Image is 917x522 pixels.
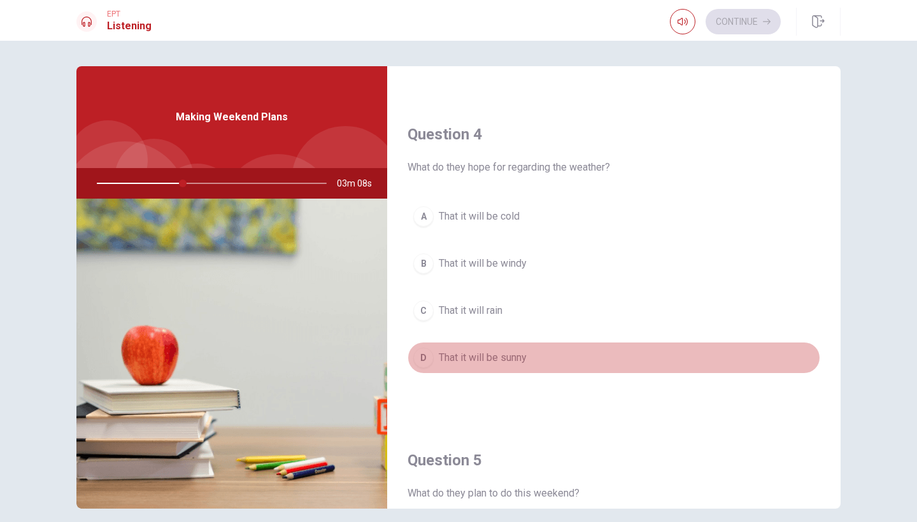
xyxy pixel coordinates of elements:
[408,486,820,501] span: What do they plan to do this weekend?
[337,168,382,199] span: 03m 08s
[413,253,434,274] div: B
[439,256,527,271] span: That it will be windy
[107,18,152,34] h1: Listening
[413,206,434,227] div: A
[408,295,820,327] button: CThat it will rain
[413,348,434,368] div: D
[107,10,152,18] span: EPT
[408,248,820,279] button: BThat it will be windy
[176,109,288,125] span: Making Weekend Plans
[439,350,527,365] span: That it will be sunny
[408,160,820,175] span: What do they hope for regarding the weather?
[408,450,820,470] h4: Question 5
[408,201,820,232] button: AThat it will be cold
[408,124,820,145] h4: Question 4
[76,199,387,509] img: Making Weekend Plans
[408,342,820,374] button: DThat it will be sunny
[413,300,434,321] div: C
[439,209,520,224] span: That it will be cold
[439,303,502,318] span: That it will rain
